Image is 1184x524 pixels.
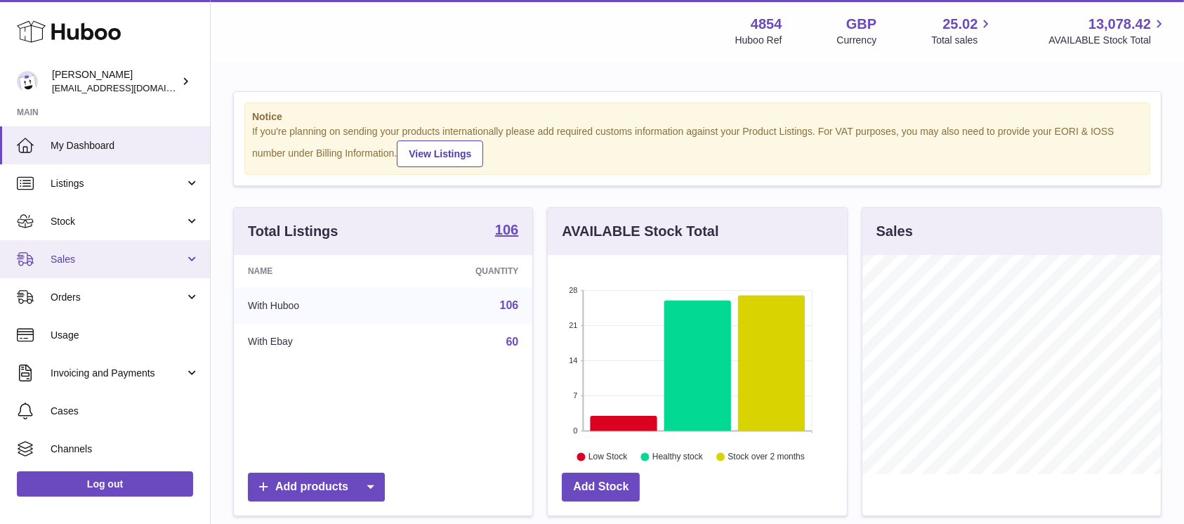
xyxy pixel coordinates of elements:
[931,34,994,47] span: Total sales
[570,356,578,365] text: 14
[17,71,38,92] img: jimleo21@yahoo.gr
[51,405,199,418] span: Cases
[1048,34,1167,47] span: AVAILABLE Stock Total
[931,15,994,47] a: 25.02 Total sales
[51,367,185,380] span: Invoicing and Payments
[51,329,199,342] span: Usage
[51,443,199,456] span: Channels
[495,223,518,240] a: 106
[574,391,578,400] text: 7
[506,336,519,348] a: 60
[52,68,178,95] div: [PERSON_NAME]
[52,82,206,93] span: [EMAIL_ADDRESS][DOMAIN_NAME]
[562,222,718,241] h3: AVAILABLE Stock Total
[751,15,782,34] strong: 4854
[248,222,338,241] h3: Total Listings
[51,291,185,304] span: Orders
[51,253,185,266] span: Sales
[562,473,640,502] a: Add Stock
[728,452,805,461] text: Stock over 2 months
[652,452,704,461] text: Healthy stock
[252,125,1143,167] div: If you're planning on sending your products internationally please add required customs informati...
[248,473,385,502] a: Add products
[570,286,578,294] text: 28
[588,452,628,461] text: Low Stock
[846,15,876,34] strong: GBP
[495,223,518,237] strong: 106
[234,324,391,360] td: With Ebay
[942,15,978,34] span: 25.02
[17,471,193,497] a: Log out
[574,426,578,435] text: 0
[234,255,391,287] th: Name
[252,110,1143,124] strong: Notice
[500,299,519,311] a: 106
[51,215,185,228] span: Stock
[51,177,185,190] span: Listings
[837,34,877,47] div: Currency
[570,321,578,329] text: 21
[1088,15,1151,34] span: 13,078.42
[234,287,391,324] td: With Huboo
[735,34,782,47] div: Huboo Ref
[397,140,483,167] a: View Listings
[876,222,913,241] h3: Sales
[1048,15,1167,47] a: 13,078.42 AVAILABLE Stock Total
[51,139,199,152] span: My Dashboard
[391,255,532,287] th: Quantity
